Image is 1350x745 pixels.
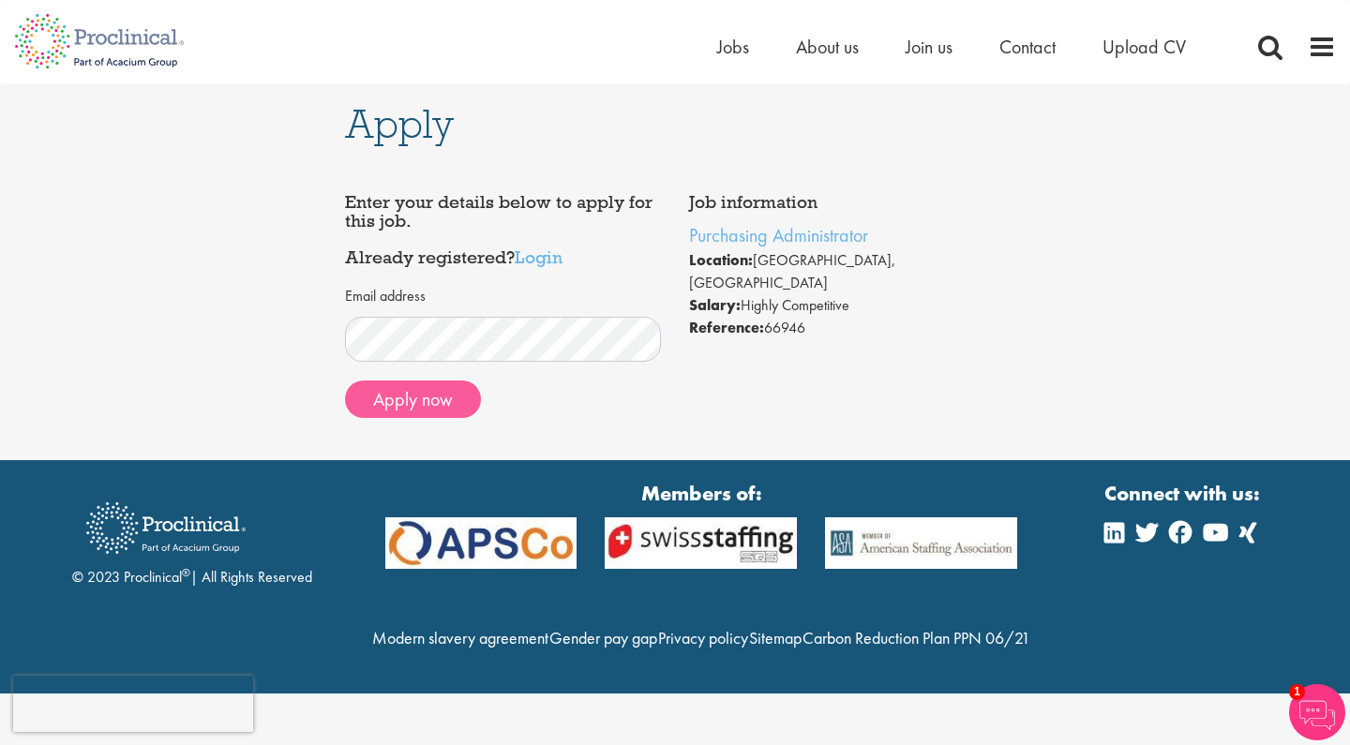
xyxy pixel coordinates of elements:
[591,517,811,568] img: APSCo
[549,627,657,648] a: Gender pay gap
[345,380,481,418] button: Apply now
[182,565,190,580] sup: ®
[658,627,748,648] a: Privacy policy
[717,35,749,59] a: Jobs
[689,249,1006,294] li: [GEOGRAPHIC_DATA], [GEOGRAPHIC_DATA]
[802,627,1030,648] a: Carbon Reduction Plan PPN 06/21
[689,294,1006,317] li: Highly Competitive
[345,286,426,307] label: Email address
[689,318,764,337] strong: Reference:
[689,317,1006,339] li: 66946
[345,193,662,267] h4: Enter your details below to apply for this job. Already registered?
[689,250,753,270] strong: Location:
[796,35,859,59] a: About us
[689,223,868,247] a: Purchasing Administrator
[72,488,312,589] div: © 2023 Proclinical | All Rights Reserved
[515,246,562,268] a: Login
[906,35,952,59] a: Join us
[811,517,1031,568] img: APSCo
[371,517,592,568] img: APSCo
[999,35,1056,59] a: Contact
[72,489,260,567] img: Proclinical Recruitment
[749,627,802,648] a: Sitemap
[385,479,1018,508] strong: Members of:
[345,98,454,149] span: Apply
[689,193,1006,212] h4: Job information
[1289,684,1305,700] span: 1
[372,627,548,648] a: Modern slavery agreement
[1104,479,1264,508] strong: Connect with us:
[1289,684,1345,740] img: Chatbot
[1102,35,1186,59] a: Upload CV
[13,676,253,732] iframe: reCAPTCHA
[689,295,741,315] strong: Salary:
